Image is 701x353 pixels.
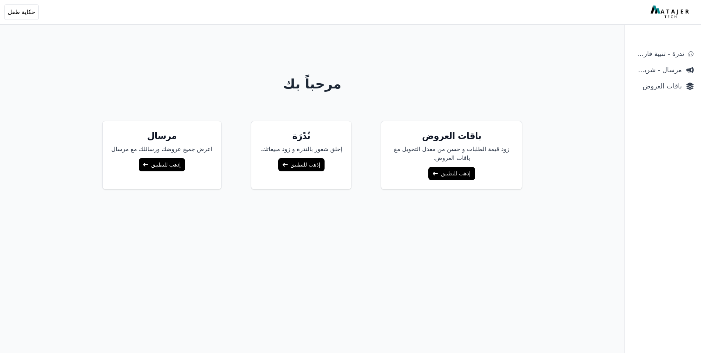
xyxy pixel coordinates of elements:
p: إخلق شعور بالندرة و زود مبيعاتك. [260,145,342,154]
span: باقات العروض [632,81,682,91]
span: حكاية طفل [8,8,35,17]
button: حكاية طفل [4,4,39,20]
h5: نُدْرَة [260,130,342,142]
a: إذهب للتطبيق [428,167,475,180]
h5: باقات العروض [390,130,513,142]
p: زود قيمة الطلبات و حسن من معدل التحويل مغ باقات العروض. [390,145,513,162]
span: مرسال - شريط دعاية [632,65,682,75]
a: إذهب للتطبيق [139,158,185,171]
img: MatajerTech Logo [651,6,691,19]
span: ندرة - تنبية قارب علي النفاذ [632,49,684,59]
h1: مرحباً بك [30,77,595,91]
a: إذهب للتطبيق [278,158,325,171]
p: اعرض جميع عروضك ورسائلك مع مرسال [111,145,213,154]
h5: مرسال [111,130,213,142]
